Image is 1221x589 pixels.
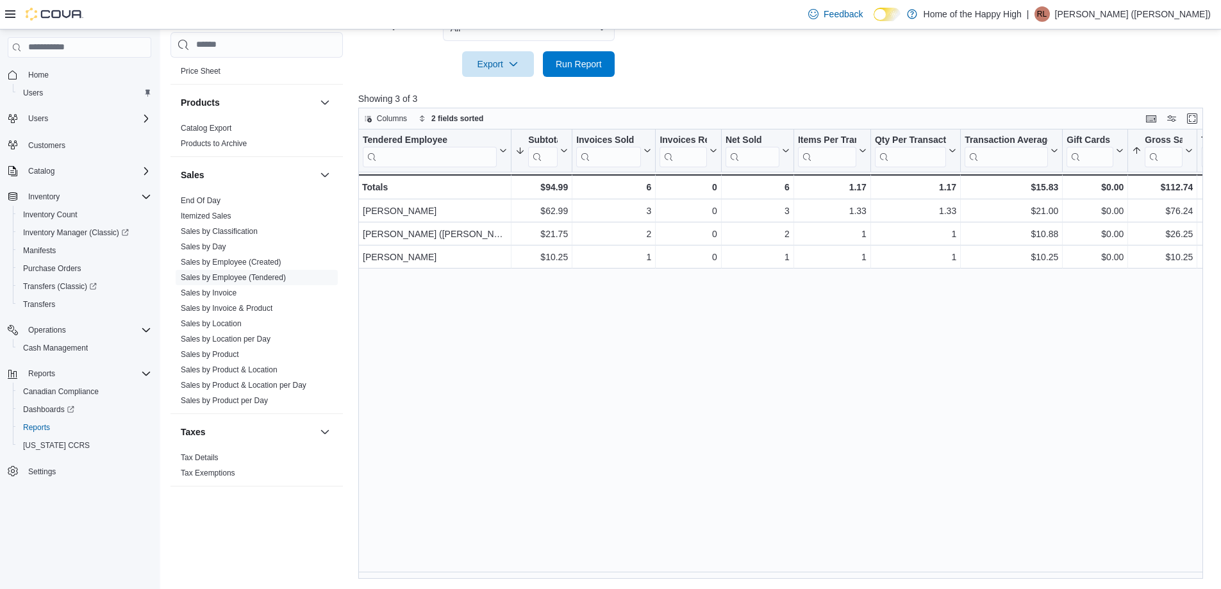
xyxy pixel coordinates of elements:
a: Sales by Product & Location [181,365,278,374]
button: Customers [3,135,156,154]
span: Inventory Count [23,210,78,220]
button: Taxes [181,426,315,438]
button: Sales [317,167,333,183]
h3: Taxes [181,426,206,438]
span: Dashboards [18,402,151,417]
div: $10.25 [515,249,568,265]
div: Gift Card Sales [1067,135,1113,167]
span: Catalog [28,166,54,176]
div: $62.99 [515,203,568,219]
span: Canadian Compliance [18,384,151,399]
button: Gross Sales [1132,135,1193,167]
div: $0.00 [1067,179,1124,195]
a: Sales by Invoice [181,288,237,297]
div: $112.74 [1132,179,1193,195]
div: 2 [726,226,790,242]
a: Feedback [803,1,868,27]
span: Tax Exemptions [181,468,235,478]
button: Operations [23,322,71,338]
a: End Of Day [181,196,220,205]
span: Inventory [23,189,151,204]
a: Sales by Classification [181,227,258,236]
button: Reports [13,419,156,436]
span: Sales by Day [181,242,226,252]
span: End Of Day [181,195,220,206]
div: 1.17 [875,179,956,195]
span: Catalog [23,163,151,179]
div: $10.25 [1132,249,1193,265]
button: Operations [3,321,156,339]
div: Transaction Average [965,135,1048,167]
span: Users [23,88,43,98]
div: $10.25 [965,249,1058,265]
div: Taxes [170,450,343,486]
span: Transfers [23,299,55,310]
span: Inventory Count [18,207,151,222]
div: $0.00 [1067,249,1124,265]
span: Settings [23,463,151,479]
p: [PERSON_NAME] ([PERSON_NAME]) [1055,6,1211,22]
div: 0 [660,249,717,265]
span: Users [28,113,48,124]
nav: Complex example [8,60,151,514]
div: $26.25 [1132,226,1193,242]
a: Itemized Sales [181,212,231,220]
button: Users [3,110,156,128]
a: Inventory Count [18,207,83,222]
img: Cova [26,8,83,21]
div: Net Sold [726,135,779,167]
a: Cash Management [18,340,93,356]
a: [US_STATE] CCRS [18,438,95,453]
span: Users [18,85,151,101]
span: Products to Archive [181,138,247,149]
div: 1.17 [798,179,867,195]
div: $15.83 [965,179,1058,195]
div: $21.75 [515,226,568,242]
div: Invoices Sold [576,135,641,167]
span: Run Report [556,58,602,71]
span: Dark Mode [874,21,874,22]
a: Purchase Orders [18,261,87,276]
a: Sales by Invoice & Product [181,304,272,313]
div: 1 [798,226,867,242]
div: Subtotal [528,135,558,167]
span: Reports [23,422,50,433]
button: Purchase Orders [13,260,156,278]
div: 1 [875,226,956,242]
div: Gross Sales [1145,135,1183,167]
button: [US_STATE] CCRS [13,436,156,454]
div: Rebecca Lemesurier (Durette) [1034,6,1050,22]
button: Export [462,51,534,77]
span: Sales by Employee (Tendered) [181,272,286,283]
span: 2 fields sorted [431,113,483,124]
span: Catalog Export [181,123,231,133]
h3: Sales [181,169,204,181]
div: Transaction Average [965,135,1048,147]
span: Feedback [824,8,863,21]
button: Cash Management [13,339,156,357]
button: Taxes [317,424,333,440]
div: Net Sold [726,135,779,147]
span: RL [1037,6,1047,22]
a: Transfers [18,297,60,312]
div: $0.00 [1067,226,1124,242]
span: Sales by Employee (Created) [181,257,281,267]
a: Tax Details [181,453,219,462]
span: Transfers (Classic) [18,279,151,294]
div: $0.00 [1067,203,1124,219]
a: Customers [23,138,71,153]
button: Reports [3,365,156,383]
a: Inventory Manager (Classic) [13,224,156,242]
span: Purchase Orders [23,263,81,274]
p: Showing 3 of 3 [358,92,1212,105]
div: Pricing [170,63,343,84]
p: Home of the Happy High [924,6,1022,22]
div: Totals [362,179,507,195]
button: Products [181,96,315,109]
div: Gift Cards [1067,135,1113,147]
a: Sales by Location [181,319,242,328]
button: Invoices Ref [660,135,717,167]
div: Subtotal [528,135,558,147]
button: Columns [359,111,412,126]
div: 1 [798,249,867,265]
